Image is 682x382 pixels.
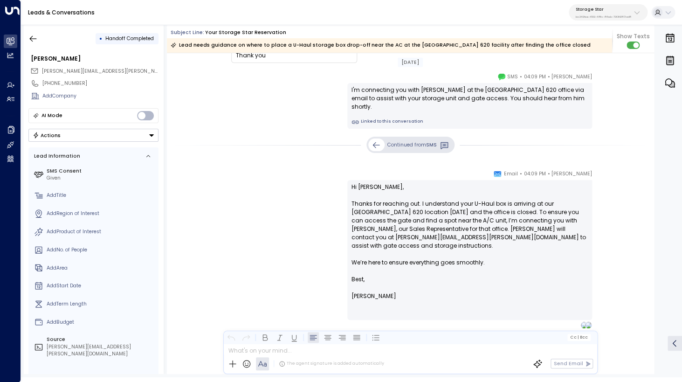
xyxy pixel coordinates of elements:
[226,332,237,343] button: Undo
[28,129,158,142] div: Button group with a nested menu
[47,300,156,308] div: AddTerm Length
[47,336,156,343] label: Source
[42,92,158,100] div: AddCompany
[47,246,156,254] div: AddNo. of People
[47,282,156,290] div: AddStart Date
[570,335,588,340] span: Cc Bcc
[42,68,207,75] span: [PERSON_NAME][EMAIL_ADDRESS][PERSON_NAME][DOMAIN_NAME]
[28,129,158,142] button: Actions
[576,7,631,12] p: Storage Star
[47,319,156,326] div: AddBudget
[504,169,518,179] span: Email
[524,72,545,82] span: 04:09 PM
[47,192,156,199] div: AddTitle
[32,153,80,160] div: Lead Information
[578,335,579,340] span: |
[171,41,591,50] div: Lead needs guidance on where to place a U-Haul storage box drop-off near the AC at the [GEOGRAPHI...
[47,210,156,217] div: AddRegion of Interest
[596,72,610,86] img: 120_headshot.jpg
[351,118,588,126] a: Linked to this conversation
[581,322,587,328] img: CAROLINE CONVILLE
[105,35,154,42] span: Handoff Completed
[41,111,62,120] div: AI Mode
[31,55,158,63] div: [PERSON_NAME]
[426,141,437,148] span: SMS
[47,343,156,358] div: [PERSON_NAME][EMAIL_ADDRESS][PERSON_NAME][DOMAIN_NAME]
[551,169,592,179] span: [PERSON_NAME]
[42,68,158,75] span: caroline.conville@gmail.com
[569,4,648,21] button: Storage Starbc340fee-f559-48fc-84eb-70f3f6817ad8
[520,169,522,179] span: •
[351,292,396,300] span: [PERSON_NAME]
[547,169,550,179] span: •
[507,72,518,82] span: SMS
[99,32,103,45] div: •
[279,361,384,367] div: The agent signature is added automatically
[351,275,365,284] span: Best,
[617,32,650,41] span: Show Texts
[42,80,158,87] div: [PHONE_NUMBER]
[387,141,437,149] p: Continued from
[205,29,286,36] div: Your Storage Star Reservation
[567,334,591,340] button: Cc|Bcc
[241,332,252,343] button: Redo
[524,169,545,179] span: 04:09 PM
[351,86,588,111] div: I'm connecting you with [PERSON_NAME] at the [GEOGRAPHIC_DATA] 620 office via email to assist wit...
[351,183,588,275] p: Hi [PERSON_NAME], Thanks for reaching out. I understand your U-Haul box is arriving at our [GEOGR...
[28,8,95,16] a: Leads & Conversations
[596,169,610,183] img: 120_headshot.jpg
[551,72,592,82] span: [PERSON_NAME]
[171,29,204,36] span: Subject Line:
[47,174,156,182] div: Given
[576,15,631,19] p: bc340fee-f559-48fc-84eb-70f3f6817ad8
[398,58,423,67] div: [DATE]
[47,167,156,175] label: SMS Consent
[47,228,156,236] div: AddProduct of Interest
[547,72,550,82] span: •
[47,264,156,272] div: AddArea
[33,132,61,139] div: Actions
[585,322,592,328] img: NATHAN PERRY
[520,72,522,82] span: •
